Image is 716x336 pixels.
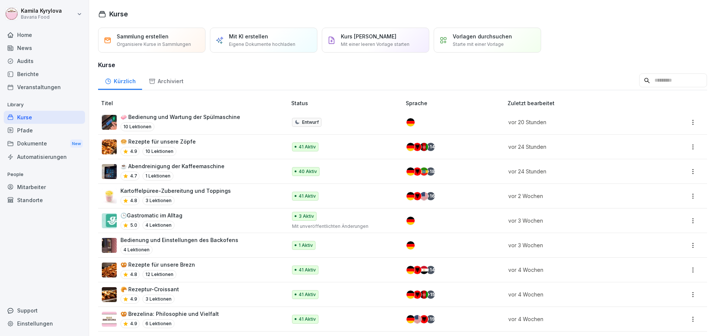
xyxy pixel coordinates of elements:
img: de.svg [406,266,415,274]
h3: Kurse [98,60,707,69]
p: Entwurf [302,119,319,126]
div: + 14 [427,266,435,274]
img: al.svg [420,315,428,323]
img: um2bbbjq4dbxxqlrsbhdtvqt.png [102,164,117,179]
p: 4 Lektionen [142,221,175,230]
p: 4.8 [130,271,137,278]
p: Titel [101,99,288,107]
a: Home [4,28,85,41]
p: Mit unveröffentlichten Änderungen [292,223,394,230]
p: 🕒Gastromatic im Alltag [120,211,182,219]
p: 12 Lektionen [142,270,176,279]
p: Status [291,99,403,107]
img: g80a8fc6kexzniuu9it64ulf.png [102,139,117,154]
div: + 19 [427,315,435,323]
p: 6 Lektionen [142,319,175,328]
p: Kurs [PERSON_NAME] [341,32,396,40]
p: Mit einer leeren Vorlage starten [341,41,409,48]
p: 4.9 [130,296,137,302]
img: fkzffi32ddptk8ye5fwms4as.png [102,312,117,327]
p: vor 24 Stunden [508,167,647,175]
p: vor 3 Wochen [508,241,647,249]
img: al.svg [413,266,421,274]
a: News [4,41,85,54]
p: 1 Aktiv [299,242,313,249]
img: uiwnpppfzomfnd70mlw8txee.png [102,287,117,302]
p: 41 Aktiv [299,316,316,323]
p: 4.9 [130,320,137,327]
div: New [70,139,83,148]
a: DokumenteNew [4,137,85,151]
img: eg.svg [420,266,428,274]
p: 41 Aktiv [299,193,316,200]
a: Standorte [4,194,85,207]
p: Starte mit einer Vorlage [453,41,504,48]
p: Mit KI erstellen [229,32,268,40]
p: Sammlung erstellen [117,32,169,40]
p: Zuletzt bearbeitet [508,99,656,107]
p: 10 Lektionen [142,147,176,156]
img: zf1diywe2uika4nfqdkmjb3e.png [102,213,117,228]
img: et.svg [420,167,428,176]
img: l09wtd12x1dawatepxod0wyo.png [102,238,117,253]
p: 40 Aktiv [299,168,317,175]
img: al.svg [413,143,421,151]
img: de.svg [406,291,415,299]
img: hcrdr45r0dq7sapxekt8mety.png [102,115,117,130]
p: 🥯 Rezepte für unsere Zöpfe [120,138,196,145]
img: de.svg [406,217,415,225]
p: 4.7 [130,173,137,179]
p: 🧼 Bedienung und Wartung der Spülmaschine [120,113,240,121]
p: Organisiere Kurse in Sammlungen [117,41,191,48]
img: de.svg [406,192,415,200]
p: Bedienung und Einstellungen des Backofens [120,236,238,244]
p: Library [4,99,85,111]
img: de.svg [406,118,415,126]
p: vor 2 Wochen [508,192,647,200]
p: 10 Lektionen [120,122,154,131]
p: 🥨 Brezelina: Philosophie und Vielfalt [120,310,219,318]
div: Einstellungen [4,317,85,330]
p: 3 Aktiv [299,213,314,220]
img: af.svg [420,291,428,299]
div: Veranstaltungen [4,81,85,94]
div: Audits [4,54,85,67]
p: vor 3 Wochen [508,217,647,224]
p: vor 24 Stunden [508,143,647,151]
p: Eigene Dokumente hochladen [229,41,295,48]
p: 4 Lektionen [120,245,153,254]
div: Dokumente [4,137,85,151]
p: 3 Lektionen [142,295,175,304]
img: al.svg [413,192,421,200]
div: Automatisierungen [4,150,85,163]
p: 41 Aktiv [299,291,316,298]
img: us.svg [413,315,421,323]
p: People [4,169,85,180]
a: Berichte [4,67,85,81]
p: ☕ Abendreinigung der Kaffeemaschine [120,162,224,170]
img: de.svg [406,241,415,249]
p: 4.9 [130,148,137,155]
img: af.svg [420,143,428,151]
a: Mitarbeiter [4,180,85,194]
p: vor 4 Wochen [508,315,647,323]
img: de.svg [406,167,415,176]
p: Vorlagen durchsuchen [453,32,512,40]
div: + 15 [427,291,435,299]
p: 41 Aktiv [299,144,316,150]
div: Pfade [4,124,85,137]
p: Bavaria Food [21,15,62,20]
a: Kurse [4,111,85,124]
p: 4.8 [130,197,137,204]
p: vor 4 Wochen [508,266,647,274]
p: 1 Lektionen [142,172,173,180]
a: Kürzlich [98,71,142,90]
p: 41 Aktiv [299,267,316,273]
p: 🥐 Rezeptur-Croissant [120,285,179,293]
